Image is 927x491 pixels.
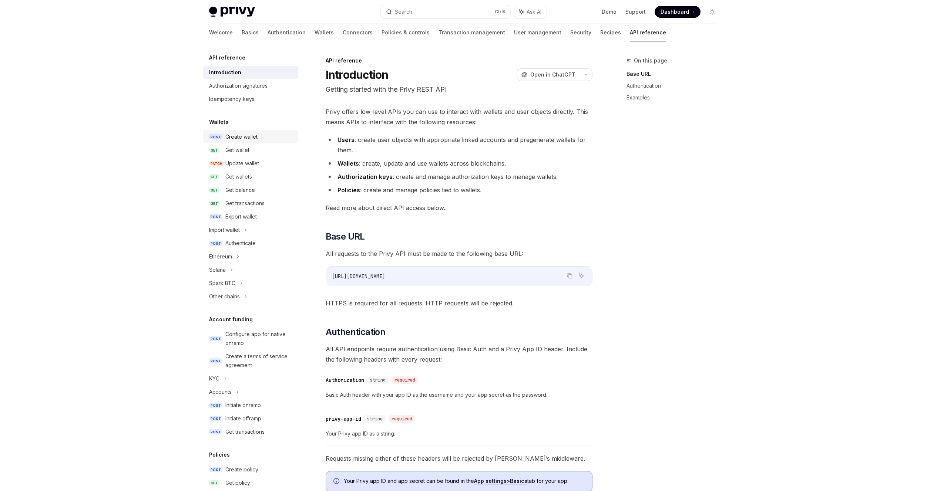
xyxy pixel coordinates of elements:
div: Get wallets [225,172,252,181]
strong: Wallets [337,160,359,167]
span: Ctrl K [495,9,506,15]
span: string [367,416,383,422]
strong: Users [337,136,355,143]
a: Authorization signatures [203,79,298,92]
span: POST [209,358,222,364]
div: Idempotency keys [209,95,255,104]
span: All API endpoints require authentication using Basic Auth and a Privy App ID header. Include the ... [326,344,592,365]
div: Accounts [209,387,232,396]
div: Update wallet [225,159,259,168]
span: POST [209,134,222,140]
span: Privy offers low-level APIs you can use to interact with wallets and user objects directly. This ... [326,106,592,127]
span: POST [209,467,222,473]
span: GET [209,174,219,180]
a: GETGet wallets [203,170,298,183]
span: GET [209,148,219,153]
div: Authorization [326,376,364,384]
a: Connectors [343,24,373,41]
h5: Wallets [209,118,228,126]
button: Open in ChatGPT [517,68,580,81]
span: On this page [634,56,667,65]
div: Search... [395,7,416,16]
div: Authenticate [225,239,256,248]
a: User management [514,24,561,41]
a: GETGet balance [203,183,298,197]
a: GETGet transactions [203,197,298,210]
strong: App settings [474,478,507,484]
a: Authentication [627,80,724,92]
a: Examples [627,92,724,104]
span: Open in ChatGPT [530,71,575,78]
div: Spark BTC [209,279,235,288]
span: PATCH [209,161,224,166]
a: Transaction management [439,24,505,41]
button: Copy the contents from the code block [565,271,574,281]
a: Dashboard [655,6,701,18]
span: Authentication [326,326,386,338]
strong: Policies [337,186,360,194]
div: Ethereum [209,252,232,261]
span: POST [209,416,222,421]
span: HTTPS is required for all requests. HTTP requests will be rejected. [326,298,592,308]
div: Get policy [225,478,250,487]
li: : create and manage policies tied to wallets. [326,185,592,195]
h1: Introduction [326,68,389,81]
button: Toggle dark mode [706,6,718,18]
span: POST [209,241,222,246]
a: Wallets [315,24,334,41]
a: GETGet wallet [203,143,298,157]
span: POST [209,429,222,435]
div: required [389,415,415,423]
span: GET [209,201,219,206]
a: POSTExport wallet [203,210,298,223]
div: Configure app for native onramp [225,330,293,348]
span: GET [209,187,219,193]
span: All requests to the Privy API must be made to the following base URL: [326,248,592,259]
a: POSTCreate a terms of service agreement [203,350,298,372]
div: Solana [209,265,226,274]
span: Basic Auth header with your app ID as the username and your app secret as the password. [326,390,592,399]
li: : create and manage authorization keys to manage wallets. [326,172,592,182]
span: POST [209,403,222,408]
div: Introduction [209,68,241,77]
a: App settings>Basics [474,478,527,484]
a: API reference [630,24,666,41]
span: Requests missing either of these headers will be rejected by [PERSON_NAME]’s middleware. [326,453,592,464]
div: privy-app-id [326,415,361,423]
a: Welcome [209,24,233,41]
span: Dashboard [661,8,689,16]
span: Your Privy app ID as a string. [326,429,592,438]
span: POST [209,336,222,342]
a: Demo [602,8,617,16]
div: Get balance [225,186,255,194]
a: Basics [242,24,259,41]
svg: Info [333,478,341,485]
div: API reference [326,57,592,64]
div: Import wallet [209,226,240,234]
button: Search...CtrlK [381,5,510,18]
a: Introduction [203,66,298,79]
span: string [370,377,386,383]
a: GETGet policy [203,476,298,490]
span: Read more about direct API access below. [326,203,592,213]
span: Base URL [326,231,365,243]
button: Ask AI [577,271,586,281]
a: Recipes [600,24,621,41]
img: light logo [209,7,255,17]
div: Other chains [209,292,240,301]
div: Create policy [225,465,258,474]
a: Policies & controls [382,24,430,41]
div: required [392,376,418,384]
a: POSTAuthenticate [203,237,298,250]
li: : create, update and use wallets across blockchains. [326,158,592,169]
a: POSTInitiate onramp [203,399,298,412]
strong: Basics [510,478,527,484]
li: : create user objects with appropriate linked accounts and pregenerate wallets for them. [326,135,592,155]
h5: API reference [209,53,245,62]
div: Initiate offramp [225,414,261,423]
span: GET [209,480,219,486]
a: POSTCreate policy [203,463,298,476]
a: Base URL [627,68,724,80]
button: Ask AI [514,5,547,18]
a: POSTInitiate offramp [203,412,298,425]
